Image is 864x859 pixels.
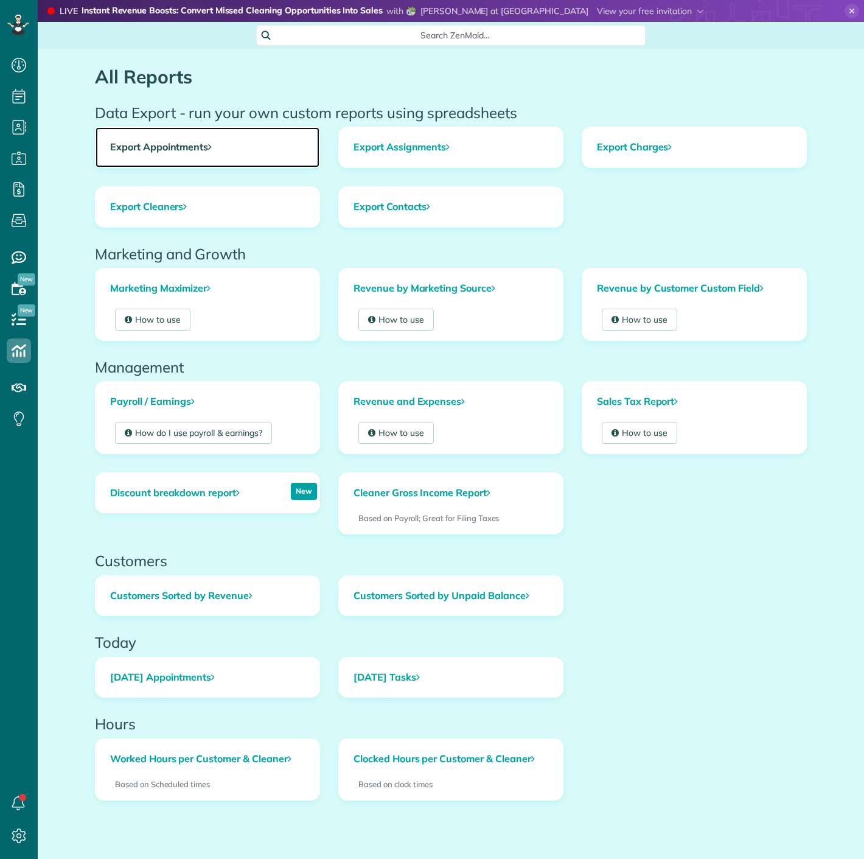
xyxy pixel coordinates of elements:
a: [DATE] Tasks [339,657,563,698]
h2: Data Export - run your own custom reports using spreadsheets [95,105,807,121]
a: How to use [358,422,434,444]
span: New [18,273,35,286]
a: Cleaner Gross Income Report [339,473,505,513]
h2: Customers [95,553,807,569]
a: How to use [358,309,434,331]
span: with [386,5,403,16]
a: Customers Sorted by Revenue [96,576,319,616]
a: How to use [115,309,190,331]
p: Based on Scheduled times [115,779,300,790]
a: Export Charges [582,127,806,167]
a: Revenue and Expenses [339,382,563,422]
h2: Today [95,634,807,650]
span: [PERSON_NAME] at [GEOGRAPHIC_DATA] [420,5,588,16]
strong: Instant Revenue Boosts: Convert Missed Cleaning Opportunities Into Sales [82,5,383,18]
a: Customers Sorted by Unpaid Balance [339,576,563,616]
a: Discount breakdown report [96,473,254,513]
a: Export Contacts [339,187,563,227]
a: Export Assignments [339,127,563,167]
a: Revenue by Marketing Source [339,268,563,309]
a: Sales Tax Report [582,382,806,422]
p: Based on clock times [358,779,543,790]
a: Marketing Maximizer [96,268,319,309]
p: New [291,483,317,500]
h2: Hours [95,716,807,732]
h2: Marketing and Growth [95,246,807,262]
h2: Management [95,359,807,375]
span: New [18,304,35,317]
a: How to use [602,309,677,331]
a: Revenue by Customer Custom Field [582,268,806,309]
a: [DATE] Appointments [96,657,319,698]
a: Worked Hours per Customer & Cleaner [96,739,319,779]
h1: All Reports [95,67,807,87]
a: Export Appointments [96,127,319,167]
a: Payroll / Earnings [96,382,319,422]
a: How do I use payroll & earnings? [115,422,272,444]
a: Clocked Hours per Customer & Cleaner [339,739,563,779]
p: Based on Payroll; Great for Filing Taxes [358,513,543,524]
a: How to use [602,422,677,444]
a: Export Cleaners [96,187,319,227]
img: krystal-bella-26c4d97ab269325ebbd1b949b0fa6341b62ea2e41813a08d73d4ec79abadb00e.png [406,6,416,16]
